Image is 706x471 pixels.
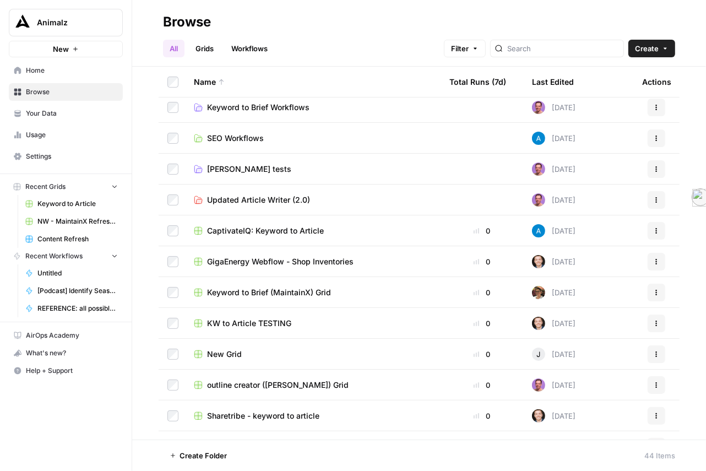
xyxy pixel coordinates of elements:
span: SEO Workflows [207,133,264,144]
button: Create [628,40,675,57]
span: Animalz [37,17,104,28]
a: Settings [9,148,123,165]
button: Recent Workflows [9,248,123,264]
button: What's new? [9,344,123,362]
span: Keyword to Brief Workflows [207,102,309,113]
a: Browse [9,83,123,101]
img: 6puihir5v8umj4c82kqcaj196fcw [532,378,545,392]
span: New [53,44,69,55]
div: Total Runs (7d) [449,67,506,97]
a: NW - MaintainX Refresh Workflow [20,213,123,230]
span: REFERENCE: all possible steps [37,304,118,313]
a: KW to Article TESTING [194,318,432,329]
img: Animalz Logo [13,13,32,33]
span: AirOps Academy [26,331,118,340]
div: 0 [449,225,514,236]
div: 0 [449,287,514,298]
a: CaptivateIQ: Keyword to Article [194,225,432,236]
button: New [9,41,123,57]
span: J [537,349,541,360]
span: Recent Grids [25,182,66,192]
div: [DATE] [532,378,575,392]
div: [DATE] [532,286,575,299]
a: Your Data [9,105,123,122]
div: [DATE] [532,132,575,145]
input: Search [507,43,619,54]
span: Keyword to Brief (MaintainX) Grid [207,287,331,298]
a: Usage [9,126,123,144]
span: GigaEnergy Webflow - Shop Inventories [207,256,354,267]
a: Sharetribe - keyword to article [194,410,432,421]
a: Home [9,62,123,79]
span: Help + Support [26,366,118,376]
span: outline creator ([PERSON_NAME]) Grid [207,380,349,391]
div: [DATE] [532,255,575,268]
button: Help + Support [9,362,123,380]
div: [DATE] [532,163,575,176]
span: Updated Article Writer (2.0) [207,194,310,205]
a: Workflows [225,40,274,57]
a: [Podcast] Identify Season Quotes & Topics [20,282,123,300]
img: o3cqybgnmipr355j8nz4zpq1mc6x [532,132,545,145]
img: lgt9qu58mh3yk4jks3syankzq6oi [532,409,545,423]
img: 6puihir5v8umj4c82kqcaj196fcw [532,163,545,176]
a: GigaEnergy Webflow - Shop Inventories [194,256,432,267]
button: Filter [444,40,486,57]
span: Your Data [26,109,118,118]
span: Create Folder [180,450,227,461]
a: Untitled [20,264,123,282]
div: 0 [449,380,514,391]
a: Updated Article Writer (2.0) [194,194,432,205]
img: lgt9qu58mh3yk4jks3syankzq6oi [532,255,545,268]
img: lgt9qu58mh3yk4jks3syankzq6oi [532,317,545,330]
a: outline creator ([PERSON_NAME]) Grid [194,380,432,391]
span: NW - MaintainX Refresh Workflow [37,216,118,226]
img: 6puihir5v8umj4c82kqcaj196fcw [532,193,545,207]
span: Keyword to Article [37,199,118,209]
span: Untitled [37,268,118,278]
a: SEO Workflows [194,133,432,144]
div: Actions [642,67,671,97]
a: Content Refresh [20,230,123,248]
span: Recent Workflows [25,251,83,261]
div: Name [194,67,432,97]
div: [DATE] [532,101,575,114]
a: Grids [189,40,220,57]
span: New Grid [207,349,242,360]
span: Sharetribe - keyword to article [207,410,319,421]
a: New Grid [194,349,432,360]
div: What's new? [9,345,122,361]
a: REFERENCE: all possible steps [20,300,123,317]
button: Create Folder [163,447,233,464]
span: Home [26,66,118,75]
span: Settings [26,151,118,161]
div: 0 [449,349,514,360]
span: [Podcast] Identify Season Quotes & Topics [37,286,118,296]
span: Content Refresh [37,234,118,244]
div: 0 [449,410,514,421]
div: 0 [449,256,514,267]
div: Last Edited [532,67,574,97]
img: o3cqybgnmipr355j8nz4zpq1mc6x [532,224,545,237]
img: 6puihir5v8umj4c82kqcaj196fcw [532,101,545,114]
div: 0 [449,318,514,329]
a: Keyword to Article [20,195,123,213]
a: Keyword to Brief (MaintainX) Grid [194,287,432,298]
div: [DATE] [532,409,575,423]
span: KW to Article TESTING [207,318,291,329]
a: All [163,40,184,57]
span: Browse [26,87,118,97]
button: Workspace: Animalz [9,9,123,36]
span: Filter [451,43,469,54]
span: CaptivateIQ: Keyword to Article [207,225,324,236]
button: Recent Grids [9,178,123,195]
div: [DATE] [532,348,575,361]
a: [PERSON_NAME] tests [194,164,432,175]
a: Keyword to Brief Workflows [194,102,432,113]
div: [DATE] [532,224,575,237]
span: Create [635,43,659,54]
div: Browse [163,13,211,31]
a: AirOps Academy [9,327,123,344]
div: [DATE] [532,317,575,330]
span: Usage [26,130,118,140]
